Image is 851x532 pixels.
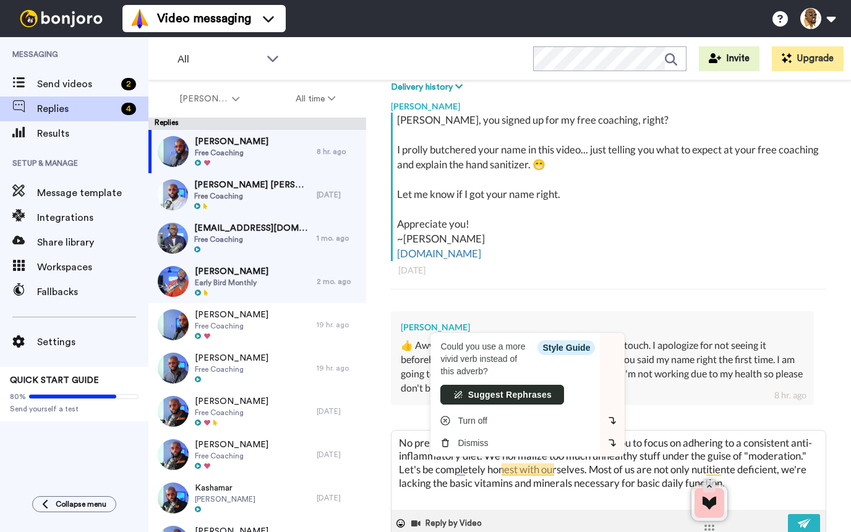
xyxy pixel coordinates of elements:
div: [PERSON_NAME] [401,321,804,333]
span: Replies [37,101,116,116]
div: 8 hr. ago [317,147,360,157]
span: [PERSON_NAME] [195,135,268,148]
span: Share library [37,235,148,250]
div: 19 hr. ago [317,320,360,330]
a: Kashamar[PERSON_NAME][DATE] [148,476,366,520]
span: [EMAIL_ADDRESS][DOMAIN_NAME] [194,222,310,234]
div: 19 hr. ago [317,363,360,373]
span: [PERSON_NAME] [195,439,268,451]
span: Video messaging [157,10,251,27]
span: [PERSON_NAME] [195,309,268,321]
div: [DATE] [317,450,360,460]
span: Send videos [37,77,116,92]
span: Send yourself a test [10,404,139,414]
span: Message template [37,186,148,200]
span: Integrations [37,210,148,225]
div: Dismiss [430,434,600,452]
div: [DATE] [317,493,360,503]
div: 👍 Awww thanks for this video. It's a really beautiful touch. I apologize for not seeing it before... [401,338,804,395]
pwa-badge: Style Guide [537,340,595,355]
div: Could you use a more vivid verb instead of this adverb? [440,340,595,377]
span: [PERSON_NAME] [195,395,268,408]
div: [DATE] [398,264,819,277]
img: 713f02cf-ab93-4456-9500-62e031bc03de-thumb.jpg [158,136,189,167]
a: [DOMAIN_NAME] [397,247,481,260]
span: QUICK START GUIDE [10,376,99,385]
span: Free Coaching [194,191,310,201]
span: All [177,52,260,67]
span: [PERSON_NAME] [PERSON_NAME] [194,179,310,191]
img: 647bb73d-5a0a-497d-824c-413ed12e1b7f-thumb.jpg [158,309,189,340]
span: 80% [10,392,26,401]
img: 651f0309-82cd-4c70-a8ac-01ed7f7fc15c-thumb.jpg [158,439,189,470]
button: [PERSON_NAME] [151,88,268,110]
a: [PERSON_NAME]Free Coaching8 hr. ago [148,130,366,173]
button: Invite [699,46,759,71]
span: Free Coaching [194,234,310,244]
div: 1 mo. ago [317,233,360,243]
div: [PERSON_NAME], you signed up for my free coaching, right? I prolly butchered your name in this vi... [397,113,823,261]
a: [PERSON_NAME]Free Coaching[DATE] [148,390,366,433]
a: [EMAIL_ADDRESS][DOMAIN_NAME]Free Coaching1 mo. ago [148,217,366,260]
img: send-white.svg [798,518,811,528]
button: Collapse menu [32,496,116,512]
a: [PERSON_NAME]Free Coaching19 hr. ago [148,303,366,346]
img: bj-logo-header-white.svg [15,10,108,27]
img: vm-color.svg [130,9,150,28]
span: Free Coaching [195,451,268,461]
span: [PERSON_NAME] [195,265,268,278]
textarea: No pressure at all [PERSON_NAME]! I just want you to focus on adhering to a consistent anti-infla... [391,431,826,510]
img: 04d2256d-6dbd-43e3-bc73-0bd732d60854-thumb.jpg [158,266,189,297]
button: Upgrade [772,46,844,71]
span: Collapse menu [56,499,106,509]
div: [PERSON_NAME] [391,94,826,113]
div: 8 hr. ago [774,389,806,401]
img: 3c7731fe-347c-4a32-a53d-d4aac9e5c19d-thumb.jpg [157,179,188,210]
div: Suggest Rephrases [468,388,552,401]
span: Results [37,126,148,141]
img: 3244422a-7207-454c-ba13-d94a0da3da6c-thumb.jpg [158,396,189,427]
div: [DATE] [317,190,360,200]
a: [PERSON_NAME]Free Coaching19 hr. ago [148,346,366,390]
span: [PERSON_NAME] [195,352,268,364]
a: [PERSON_NAME] [PERSON_NAME]Free Coaching[DATE] [148,173,366,217]
img: 4fea5106-3223-4258-969d-0f588911f3cb-thumb.jpg [157,223,188,254]
a: [PERSON_NAME]Free Coaching[DATE] [148,433,366,476]
div: 4 [121,103,136,115]
button: Delivery history [391,80,466,94]
div: Replies [148,118,366,130]
div: Turn off [430,412,600,429]
div: 2 [121,78,136,90]
span: Workspaces [37,260,148,275]
span: Free Coaching [195,364,268,374]
span: Free Coaching [195,148,268,158]
img: a3e3e93a-8506-4aea-b629-5f9cc938259a-thumb.jpg [158,483,189,513]
button: All time [268,88,364,110]
span: Fallbacks [37,285,148,299]
span: [PERSON_NAME] [179,93,229,105]
span: Early Bird Monthly [195,278,268,288]
span: Free Coaching [195,321,268,331]
span: Kashamar [195,482,255,494]
span: Free Coaching [195,408,268,418]
img: af8fb473-f977-4a5b-b835-7dd8c65fdbb3-thumb.jpg [158,353,189,384]
a: [PERSON_NAME]Early Bird Monthly2 mo. ago [148,260,366,303]
span: Settings [37,335,148,350]
div: 2 mo. ago [317,277,360,286]
div: [DATE] [317,406,360,416]
span: [PERSON_NAME] [195,494,255,504]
